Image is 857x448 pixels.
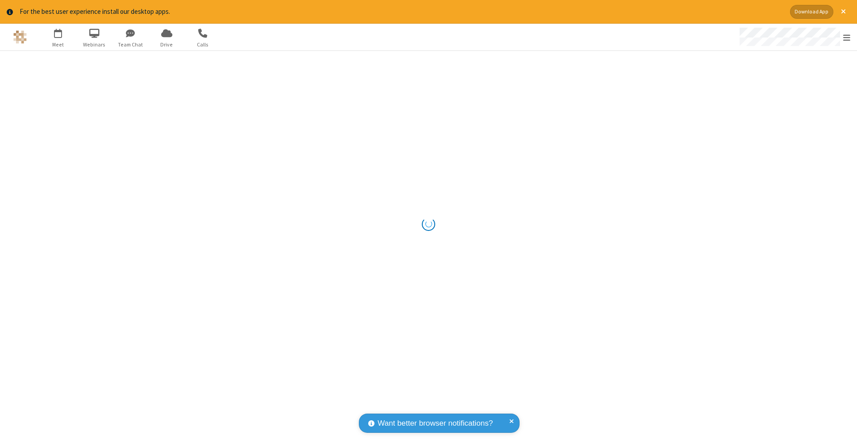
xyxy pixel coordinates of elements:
[186,41,220,49] span: Calls
[150,41,183,49] span: Drive
[78,41,111,49] span: Webinars
[20,7,783,17] div: For the best user experience install our desktop apps.
[42,41,75,49] span: Meet
[13,30,27,44] img: QA Selenium DO NOT DELETE OR CHANGE
[836,5,850,19] button: Close alert
[731,24,857,50] div: Open menu
[114,41,147,49] span: Team Chat
[378,418,493,429] span: Want better browser notifications?
[790,5,833,19] button: Download App
[3,24,37,50] button: Logo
